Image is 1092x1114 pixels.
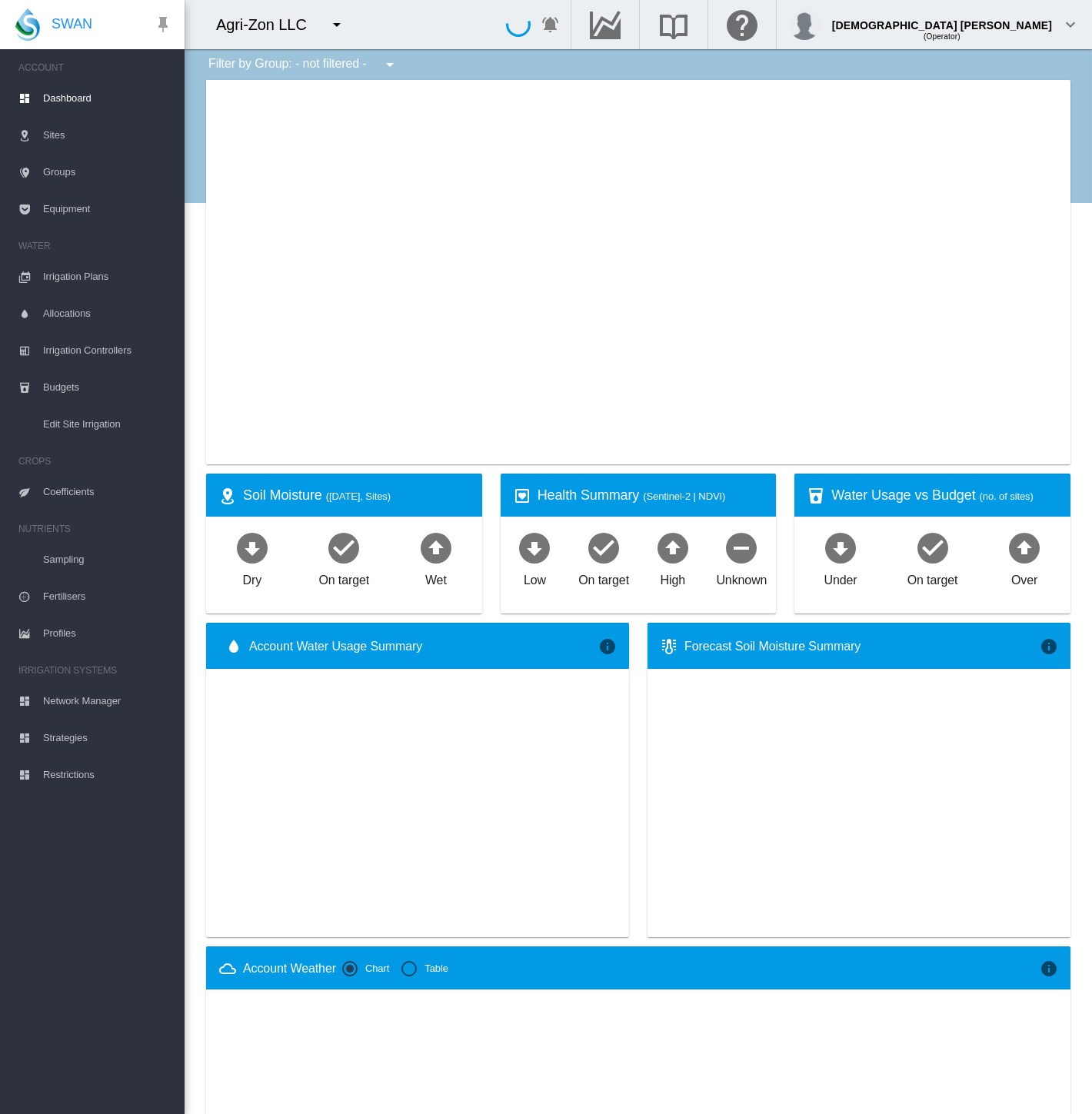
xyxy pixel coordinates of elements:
md-icon: icon-pin [154,15,172,34]
md-radio-button: Chart [342,962,389,976]
div: Low [524,566,546,589]
md-radio-button: Table [401,962,448,976]
md-icon: icon-weather-cloudy [218,959,237,978]
md-icon: icon-chevron-down [1061,15,1080,34]
md-icon: icon-thermometer-lines [660,637,678,656]
span: IRRIGATION SYSTEMS [18,658,172,683]
span: ACCOUNT [18,55,172,80]
span: Account Water Usage Summary [249,638,598,655]
md-icon: icon-information [1040,959,1058,978]
span: Fertilisers [43,578,172,615]
div: On target [578,566,629,589]
md-icon: icon-checkbox-marked-circle [585,529,622,566]
div: [DEMOGRAPHIC_DATA] [PERSON_NAME] [832,12,1052,27]
span: Sampling [43,541,172,578]
span: Coefficients [43,474,172,510]
div: High [661,566,686,589]
div: Forecast Soil Moisture Summary [684,638,1040,655]
span: Groups [43,154,172,191]
div: Account Weather [243,960,336,977]
md-icon: icon-water [225,637,243,656]
span: WATER [18,234,172,258]
md-icon: icon-cup-water [807,487,825,505]
span: Strategies [43,720,172,757]
span: (no. of sites) [980,490,1034,502]
span: Budgets [43,369,172,406]
md-icon: icon-arrow-down-bold-circle [822,529,859,566]
div: On target [907,566,958,589]
div: Agri-Zon LLC [216,14,321,35]
img: profile.jpg [789,9,820,40]
md-icon: Search the knowledge base [655,15,692,34]
div: Soil Moisture [243,486,470,505]
span: (Sentinel-2 | NDVI) [643,490,725,502]
span: Irrigation Plans [43,258,172,295]
md-icon: icon-minus-circle [723,529,760,566]
div: Unknown [716,566,767,589]
span: Edit Site Irrigation [43,406,172,443]
span: NUTRIENTS [18,517,172,541]
md-icon: icon-information [1040,637,1058,656]
div: Wet [425,566,447,589]
span: (Operator) [924,32,960,41]
span: Profiles [43,615,172,652]
md-icon: Click here for help [724,15,761,34]
md-icon: Go to the Data Hub [587,15,624,34]
md-icon: icon-information [598,637,617,656]
div: Under [824,566,857,589]
div: Water Usage vs Budget [831,486,1058,505]
md-icon: icon-bell-ring [541,15,560,34]
md-icon: icon-heart-box-outline [513,487,531,505]
md-icon: icon-menu-down [381,55,399,74]
button: icon-menu-down [321,9,352,40]
div: Dry [242,566,261,589]
md-icon: icon-checkbox-marked-circle [914,529,951,566]
md-icon: icon-arrow-down-bold-circle [234,529,271,566]
md-icon: icon-arrow-up-bold-circle [1006,529,1043,566]
span: ([DATE], Sites) [326,490,391,502]
md-icon: icon-arrow-down-bold-circle [516,529,553,566]
span: Restrictions [43,757,172,793]
span: CROPS [18,449,172,474]
div: Health Summary [538,486,764,505]
md-icon: icon-arrow-up-bold-circle [418,529,454,566]
button: icon-menu-down [375,49,405,80]
span: Allocations [43,295,172,332]
button: icon-bell-ring [535,9,566,40]
img: SWAN-Landscape-Logo-Colour-drop.png [15,8,40,41]
md-icon: icon-arrow-up-bold-circle [654,529,691,566]
md-icon: icon-checkbox-marked-circle [325,529,362,566]
div: Over [1011,566,1037,589]
span: SWAN [52,15,92,34]
div: Filter by Group: - not filtered - [197,49,410,80]
md-icon: icon-map-marker-radius [218,487,237,505]
span: Network Manager [43,683,172,720]
span: Dashboard [43,80,172,117]
span: Equipment [43,191,172,228]
div: On target [318,566,369,589]
span: Irrigation Controllers [43,332,172,369]
span: Sites [43,117,172,154]
md-icon: icon-menu-down [328,15,346,34]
